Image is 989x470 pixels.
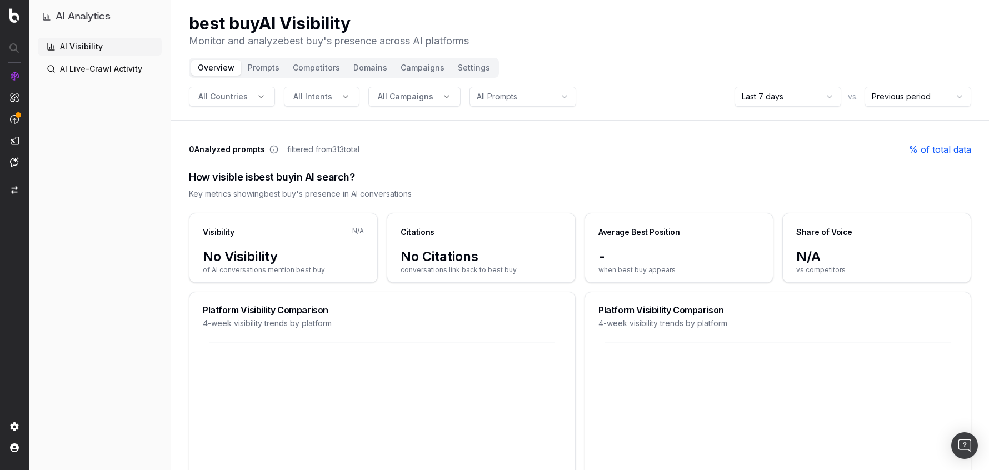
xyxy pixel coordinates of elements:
button: Overview [191,60,241,76]
div: Open Intercom Messenger [951,432,978,459]
span: N/A [352,227,364,236]
div: Key metrics showing best buy 's presence in AI conversations [189,188,971,199]
div: Citations [401,227,434,238]
div: Visibility [203,227,234,238]
button: Competitors [286,60,347,76]
span: vs. [848,91,858,102]
div: Share of Voice [796,227,852,238]
div: Platform Visibility Comparison [203,306,562,314]
button: Settings [451,60,497,76]
span: All Campaigns [378,91,433,102]
span: of AI conversations mention best buy [203,266,364,274]
img: My account [10,443,19,452]
span: All Intents [293,91,332,102]
button: Campaigns [394,60,451,76]
button: Prompts [241,60,286,76]
img: Switch project [11,186,18,194]
img: Setting [10,422,19,431]
span: N/A [796,248,957,266]
a: % of total data [909,143,971,156]
h1: best buy AI Visibility [189,13,469,33]
div: Platform Visibility Comparison [598,306,957,314]
div: 4-week visibility trends by platform [598,318,957,329]
div: Average Best Position [598,227,680,238]
img: Botify logo [9,8,19,23]
img: Studio [10,136,19,145]
span: conversations link back to best buy [401,266,562,274]
span: No Citations [401,248,562,266]
a: AI Live-Crawl Activity [38,60,162,78]
img: Assist [10,157,19,167]
p: Monitor and analyze best buy 's presence across AI platforms [189,33,469,49]
img: Activation [10,114,19,124]
span: - [598,248,760,266]
span: All Countries [198,91,248,102]
button: AI Analytics [42,9,157,24]
span: filtered from 313 total [287,144,359,155]
span: when best buy appears [598,266,760,274]
span: No Visibility [203,248,364,266]
img: Intelligence [10,93,19,102]
a: AI Visibility [38,38,162,56]
h1: AI Analytics [56,9,111,24]
div: 4-week visibility trends by platform [203,318,562,329]
span: 0 Analyzed prompts [189,144,265,155]
button: Domains [347,60,394,76]
span: vs competitors [796,266,957,274]
img: Analytics [10,72,19,81]
div: How visible is best buy in AI search? [189,169,971,185]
